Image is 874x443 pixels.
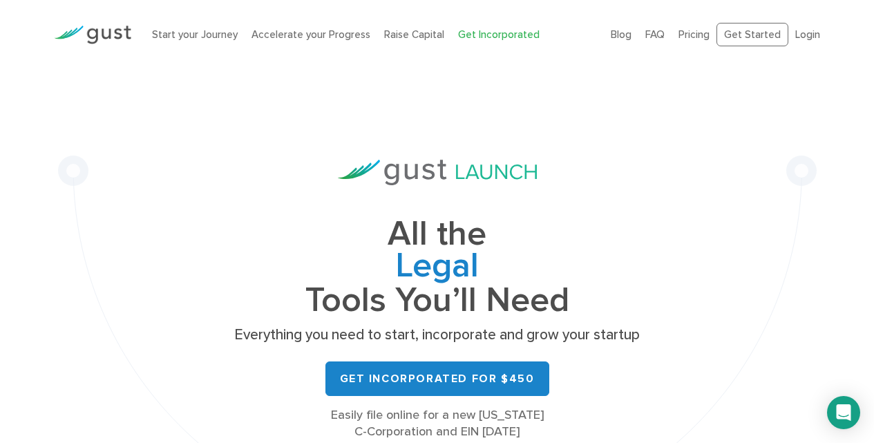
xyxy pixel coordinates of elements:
h1: All the Tools You’ll Need [230,218,645,316]
span: Legal [230,250,645,285]
a: Get Incorporated [458,28,540,41]
a: Get Started [716,23,788,47]
a: Start your Journey [152,28,238,41]
iframe: Chat Widget [805,377,874,443]
a: Get Incorporated for $450 [325,361,549,396]
div: Easily file online for a new [US_STATE] C-Corporation and EIN [DATE] [230,407,645,440]
img: Gust Logo [54,26,131,44]
p: Everything you need to start, incorporate and grow your startup [230,326,645,345]
img: Gust Launch Logo [338,160,537,185]
a: FAQ [645,28,665,41]
a: Blog [611,28,631,41]
a: Login [795,28,820,41]
a: Pricing [678,28,710,41]
a: Accelerate your Progress [251,28,370,41]
a: Raise Capital [384,28,444,41]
